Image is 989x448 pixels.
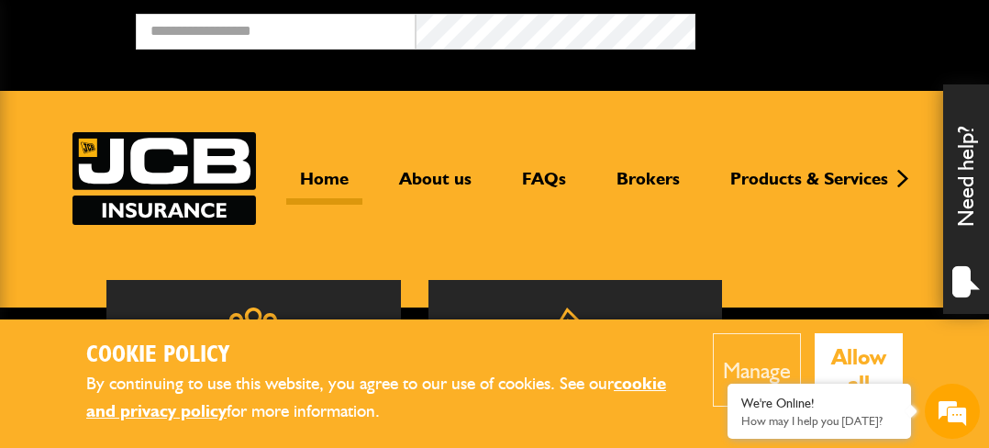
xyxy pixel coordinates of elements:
[741,396,897,411] div: We're Online!
[695,14,975,42] button: Broker Login
[86,342,685,370] h2: Cookie Policy
[508,168,580,205] a: FAQs
[72,132,256,225] img: JCB Insurance Services logo
[603,168,694,205] a: Brokers
[286,168,362,205] a: Home
[741,414,897,428] p: How may I help you today?
[815,333,904,407] button: Allow all
[717,168,902,205] a: Products & Services
[86,370,685,426] p: By continuing to use this website, you agree to our use of cookies. See our for more information.
[713,333,801,407] button: Manage
[72,132,256,225] a: JCB Insurance Services
[385,168,485,205] a: About us
[943,84,989,314] div: Need help?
